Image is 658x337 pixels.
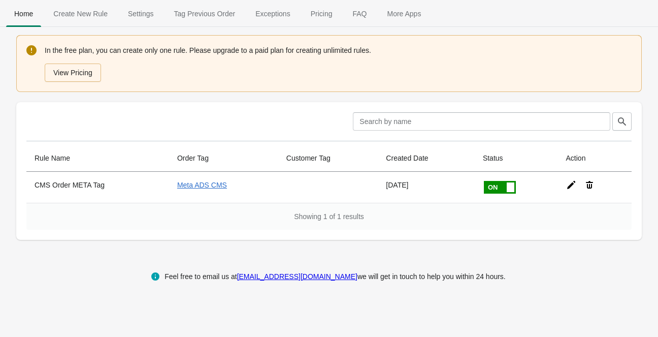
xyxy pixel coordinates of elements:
[45,44,632,83] div: In the free plan, you can create only one rule. Please upgrade to a paid plan for creating unlimi...
[379,5,429,23] span: More Apps
[166,5,244,23] span: Tag Previous Order
[558,145,632,172] th: Action
[344,5,375,23] span: FAQ
[378,172,475,203] td: [DATE]
[45,5,116,23] span: Create New Rule
[164,270,506,283] div: Feel free to email us at we will get in touch to help you within 24 hours.
[4,1,43,27] button: Home
[45,64,101,82] button: View Pricing
[177,181,227,189] a: Meta ADS CMS
[475,145,558,172] th: Status
[353,112,610,131] input: Search by name
[118,1,164,27] button: Settings
[169,145,278,172] th: Order Tag
[303,5,341,23] span: Pricing
[6,5,41,23] span: Home
[378,145,475,172] th: Created Date
[247,5,298,23] span: Exceptions
[278,145,378,172] th: Customer Tag
[26,172,169,203] th: CMS Order META Tag
[26,145,169,172] th: Rule Name
[43,1,118,27] button: Create_New_Rule
[26,203,632,230] div: Showing 1 of 1 results
[120,5,162,23] span: Settings
[237,272,357,281] a: [EMAIL_ADDRESS][DOMAIN_NAME]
